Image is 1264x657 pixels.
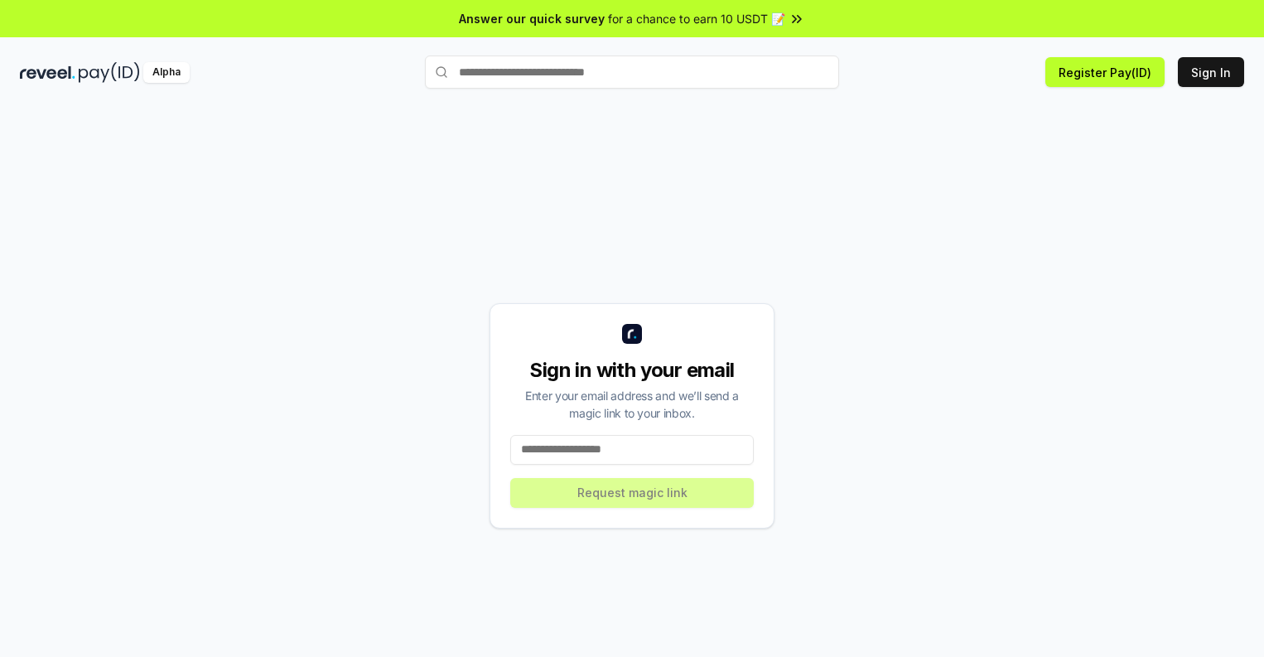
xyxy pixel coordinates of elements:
img: reveel_dark [20,62,75,83]
img: pay_id [79,62,140,83]
div: Sign in with your email [510,357,754,384]
div: Enter your email address and we’ll send a magic link to your inbox. [510,387,754,422]
div: Alpha [143,62,190,83]
span: for a chance to earn 10 USDT 📝 [608,10,785,27]
button: Sign In [1178,57,1244,87]
img: logo_small [622,324,642,344]
button: Register Pay(ID) [1045,57,1165,87]
span: Answer our quick survey [459,10,605,27]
